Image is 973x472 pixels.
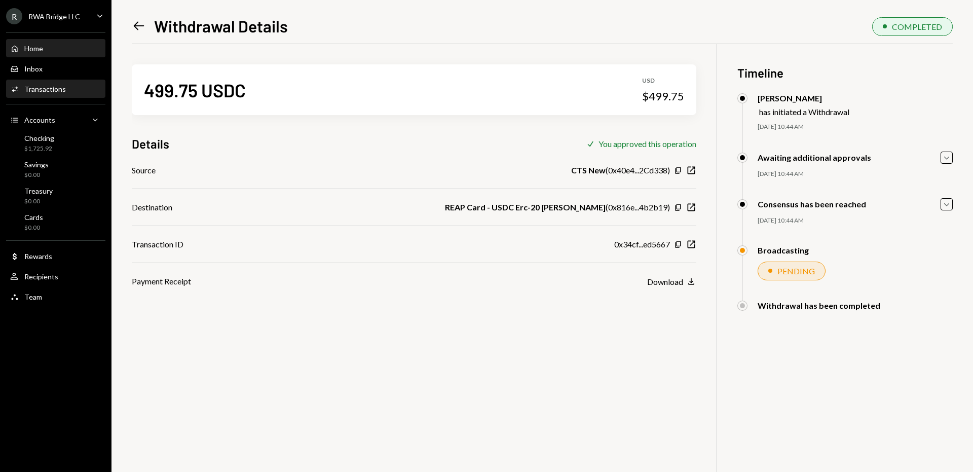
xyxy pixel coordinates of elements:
[132,201,172,213] div: Destination
[24,197,53,206] div: $0.00
[6,39,105,57] a: Home
[6,184,105,208] a: Treasury$0.00
[759,107,849,117] div: has initiated a Withdrawal
[6,59,105,78] a: Inbox
[642,77,684,85] div: USD
[24,272,58,281] div: Recipients
[24,224,43,232] div: $0.00
[6,111,105,129] a: Accounts
[445,201,606,213] b: REAP Card - USDC Erc-20 [PERSON_NAME]
[758,199,866,209] div: Consensus has been reached
[24,144,54,153] div: $1,725.92
[24,116,55,124] div: Accounts
[6,8,22,24] div: R
[6,210,105,234] a: Cards$0.00
[737,64,953,81] h3: Timeline
[132,238,183,250] div: Transaction ID
[24,213,43,222] div: Cards
[758,153,871,162] div: Awaiting additional approvals
[132,275,191,287] div: Payment Receipt
[24,160,49,169] div: Savings
[28,12,80,21] div: RWA Bridge LLC
[24,44,43,53] div: Home
[6,247,105,265] a: Rewards
[571,164,670,176] div: ( 0x40e4...2Cd338 )
[6,287,105,306] a: Team
[758,301,880,310] div: Withdrawal has been completed
[6,80,105,98] a: Transactions
[6,131,105,155] a: Checking$1,725.92
[6,157,105,181] a: Savings$0.00
[24,293,42,301] div: Team
[758,170,953,178] div: [DATE] 10:44 AM
[24,64,43,73] div: Inbox
[777,266,815,276] div: PENDING
[758,93,849,103] div: [PERSON_NAME]
[24,187,53,195] div: Treasury
[24,85,66,93] div: Transactions
[642,89,684,103] div: $499.75
[598,139,696,149] div: You approved this operation
[647,276,696,287] button: Download
[24,252,52,261] div: Rewards
[614,238,670,250] div: 0x34cf...ed5667
[24,171,49,179] div: $0.00
[758,245,809,255] div: Broadcasting
[445,201,670,213] div: ( 0x816e...4b2b19 )
[758,216,953,225] div: [DATE] 10:44 AM
[6,267,105,285] a: Recipients
[132,164,156,176] div: Source
[154,16,288,36] h1: Withdrawal Details
[647,277,683,286] div: Download
[144,79,246,101] div: 499.75 USDC
[892,22,942,31] div: COMPLETED
[24,134,54,142] div: Checking
[132,135,169,152] h3: Details
[571,164,606,176] b: CTS New
[758,123,953,131] div: [DATE] 10:44 AM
